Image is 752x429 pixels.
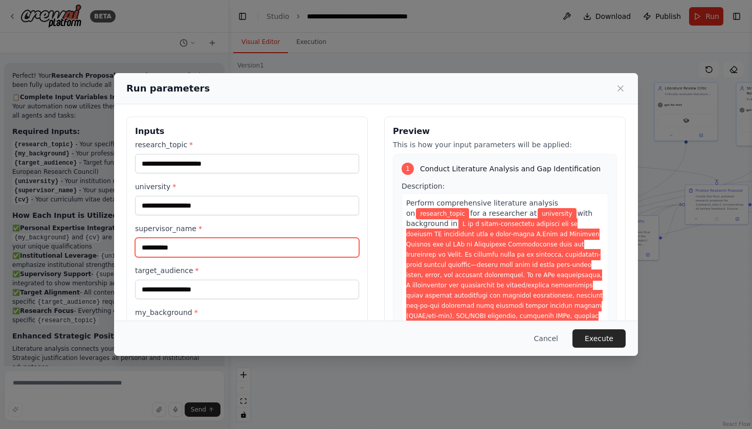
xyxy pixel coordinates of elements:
button: Cancel [526,329,566,348]
span: with background in [406,209,592,228]
label: my_background [135,307,359,318]
button: Execute [572,329,626,348]
h3: Preview [393,125,617,138]
span: Variable: university [538,208,576,219]
div: 1 [402,163,414,175]
label: university [135,182,359,192]
p: This is how your input parameters will be applied: [393,140,617,150]
span: Variable: research_topic [416,208,469,219]
span: Perform comprehensive literature analysis on [406,199,558,217]
span: for a researcher at [470,209,537,217]
label: target_audience [135,265,359,276]
label: supervisor_name [135,223,359,234]
span: Conduct Literature Analysis and Gap Identification [420,164,601,174]
label: research_topic [135,140,359,150]
h3: Inputs [135,125,359,138]
span: Description: [402,182,445,190]
h2: Run parameters [126,81,210,96]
